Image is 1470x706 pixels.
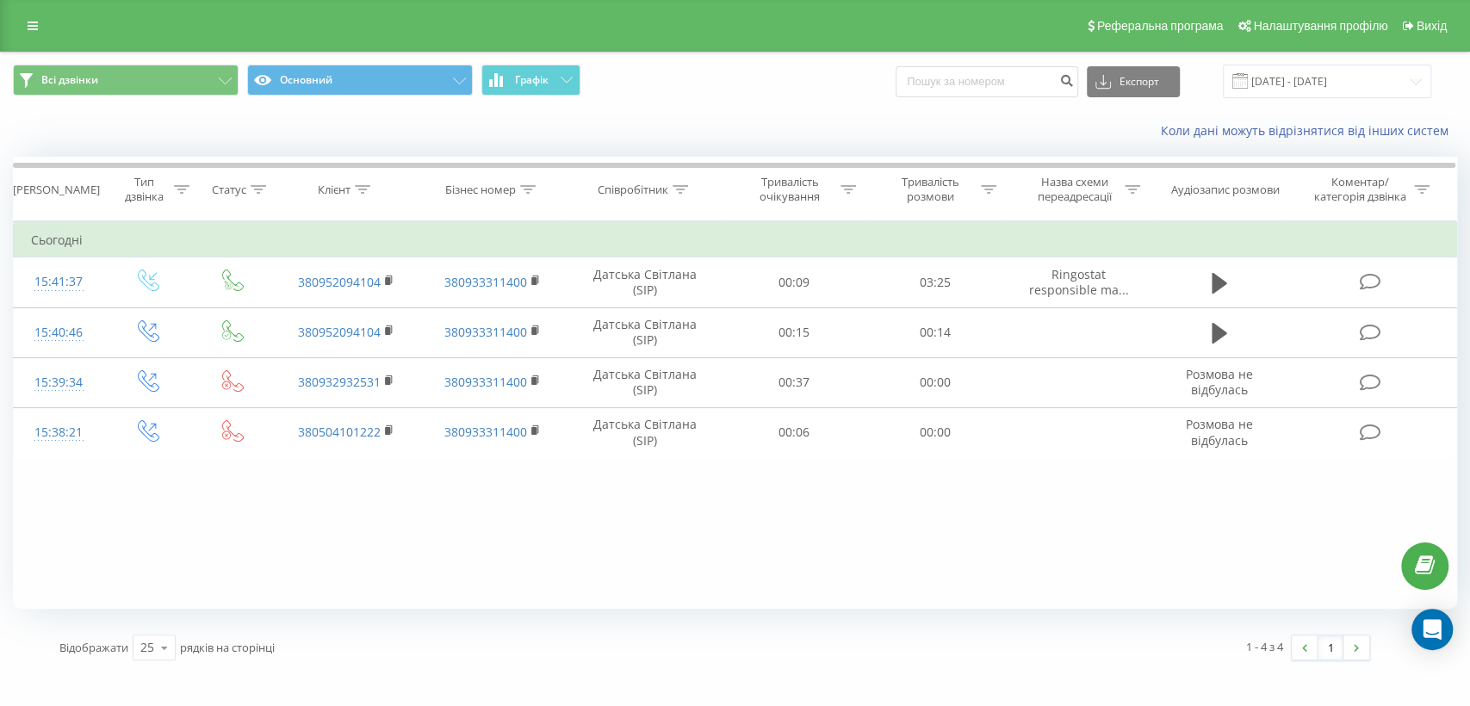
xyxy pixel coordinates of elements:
[298,324,381,340] a: 380952094104
[865,257,1006,307] td: 03:25
[566,307,723,357] td: Датська Світлана (SIP)
[140,639,154,656] div: 25
[1171,183,1280,197] div: Аудіозапис розмови
[298,374,381,390] a: 380932932531
[14,223,1457,257] td: Сьогодні
[865,307,1006,357] td: 00:14
[445,183,516,197] div: Бізнес номер
[41,73,98,87] span: Всі дзвінки
[566,357,723,407] td: Датська Світлана (SIP)
[1028,266,1128,298] span: Ringostat responsible ma...
[1087,66,1180,97] button: Експорт
[1309,175,1410,204] div: Коментар/категорія дзвінка
[1246,638,1283,655] div: 1 - 4 з 4
[444,424,527,440] a: 380933311400
[723,407,865,457] td: 00:06
[566,407,723,457] td: Датська Світлана (SIP)
[723,257,865,307] td: 00:09
[1028,175,1120,204] div: Назва схеми переадресації
[1161,122,1457,139] a: Коли дані можуть відрізнятися вiд інших систем
[212,183,246,197] div: Статус
[723,357,865,407] td: 00:37
[444,374,527,390] a: 380933311400
[865,357,1006,407] td: 00:00
[13,183,100,197] div: [PERSON_NAME]
[298,424,381,440] a: 380504101222
[1186,366,1253,398] span: Розмова не відбулась
[1097,19,1224,33] span: Реферальна програма
[481,65,580,96] button: Графік
[896,66,1078,97] input: Пошук за номером
[31,416,86,449] div: 15:38:21
[13,65,239,96] button: Всі дзвінки
[744,175,836,204] div: Тривалість очікування
[298,274,381,290] a: 380952094104
[444,274,527,290] a: 380933311400
[31,316,86,350] div: 15:40:46
[31,366,86,399] div: 15:39:34
[31,265,86,299] div: 15:41:37
[566,257,723,307] td: Датська Світлана (SIP)
[1186,416,1253,448] span: Розмова не відбулась
[1417,19,1447,33] span: Вихід
[444,324,527,340] a: 380933311400
[884,175,977,204] div: Тривалість розмови
[119,175,170,204] div: Тип дзвінка
[723,307,865,357] td: 00:15
[865,407,1006,457] td: 00:00
[598,183,668,197] div: Співробітник
[1411,609,1453,650] div: Open Intercom Messenger
[59,640,128,655] span: Відображати
[1318,635,1343,660] a: 1
[318,183,350,197] div: Клієнт
[515,74,549,86] span: Графік
[1253,19,1387,33] span: Налаштування профілю
[247,65,473,96] button: Основний
[180,640,275,655] span: рядків на сторінці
